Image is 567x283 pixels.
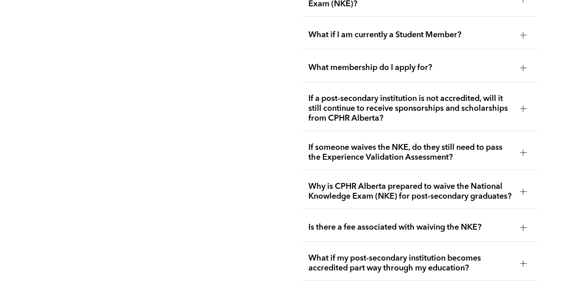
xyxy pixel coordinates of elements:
[308,253,513,273] span: What if my post-secondary institution becomes accredited part way through my education?
[308,143,513,162] span: If someone waives the NKE, do they still need to pass the Experience Validation Assessment?
[308,222,513,232] span: Is there a fee associated with waiving the NKE?
[308,30,513,40] span: What if I am currently a Student Member?
[308,94,513,123] span: If a post-secondary institution is not accredited, will it still continue to receive sponsorships...
[308,182,513,201] span: Why is CPHR Alberta prepared to waive the National Knowledge Exam (NKE) for post-secondary gradua...
[308,63,513,73] span: What membership do I apply for?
